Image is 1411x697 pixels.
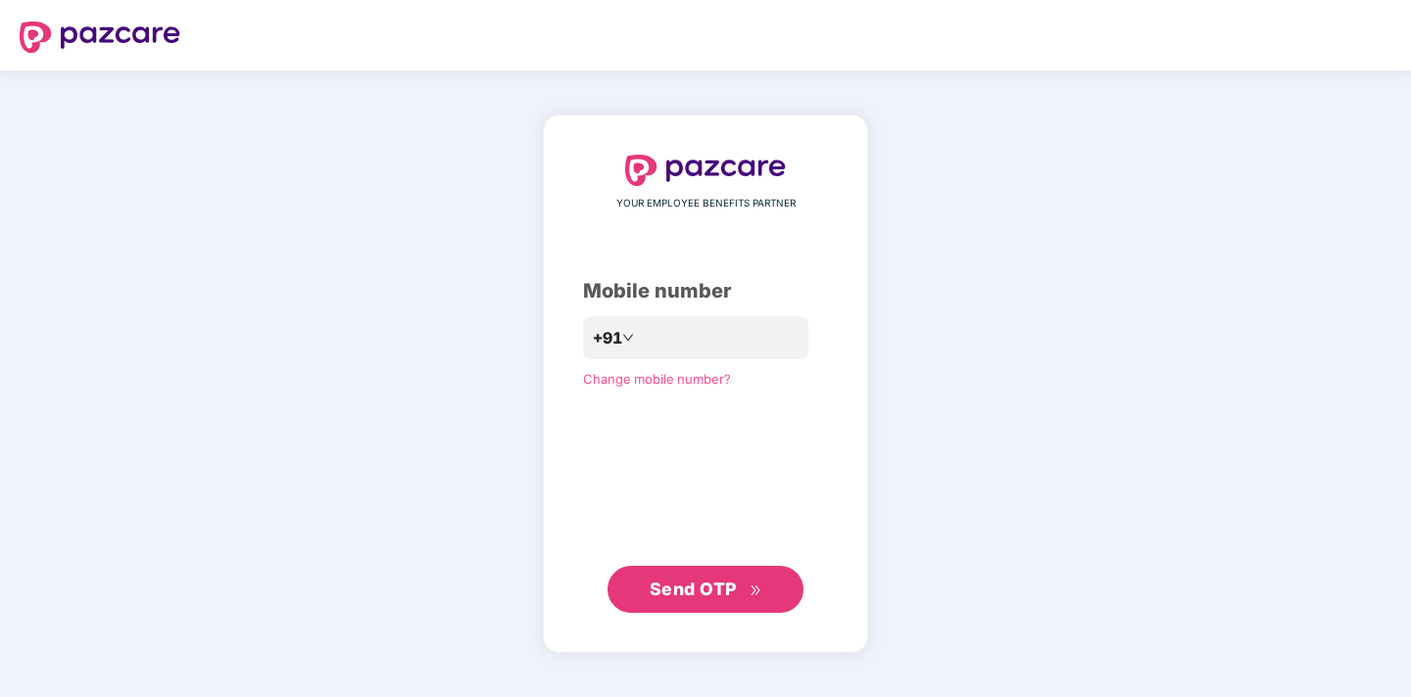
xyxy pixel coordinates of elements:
[622,332,634,344] span: down
[593,326,622,350] span: +91
[583,371,731,387] a: Change mobile number?
[625,155,786,186] img: logo
[20,22,180,53] img: logo
[608,566,803,613] button: Send OTPdouble-right
[750,584,762,597] span: double-right
[650,579,737,599] span: Send OTP
[583,276,828,306] div: Mobile number
[616,196,796,211] span: YOUR EMPLOYEE BENEFITS PARTNER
